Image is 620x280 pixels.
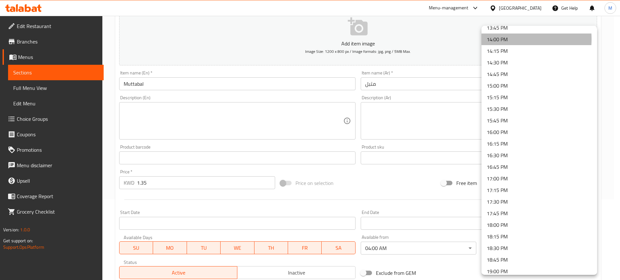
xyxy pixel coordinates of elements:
[481,57,597,68] li: 14:30 PM
[481,173,597,184] li: 17:00 PM
[481,22,597,34] li: 13:45 PM
[481,68,597,80] li: 14:45 PM
[481,103,597,115] li: 15:30 PM
[481,80,597,92] li: 15:00 PM
[481,138,597,150] li: 16:15 PM
[481,115,597,126] li: 15:45 PM
[481,254,597,266] li: 18:45 PM
[481,266,597,277] li: 19:00 PM
[481,196,597,208] li: 17:30 PM
[481,161,597,173] li: 16:45 PM
[481,150,597,161] li: 16:30 PM
[481,231,597,242] li: 18:15 PM
[481,208,597,219] li: 17:45 PM
[481,184,597,196] li: 17:15 PM
[481,92,597,103] li: 15:15 PM
[481,45,597,57] li: 14:15 PM
[481,34,597,45] li: 14:00 PM
[481,126,597,138] li: 16:00 PM
[481,219,597,231] li: 18:00 PM
[481,242,597,254] li: 18:30 PM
